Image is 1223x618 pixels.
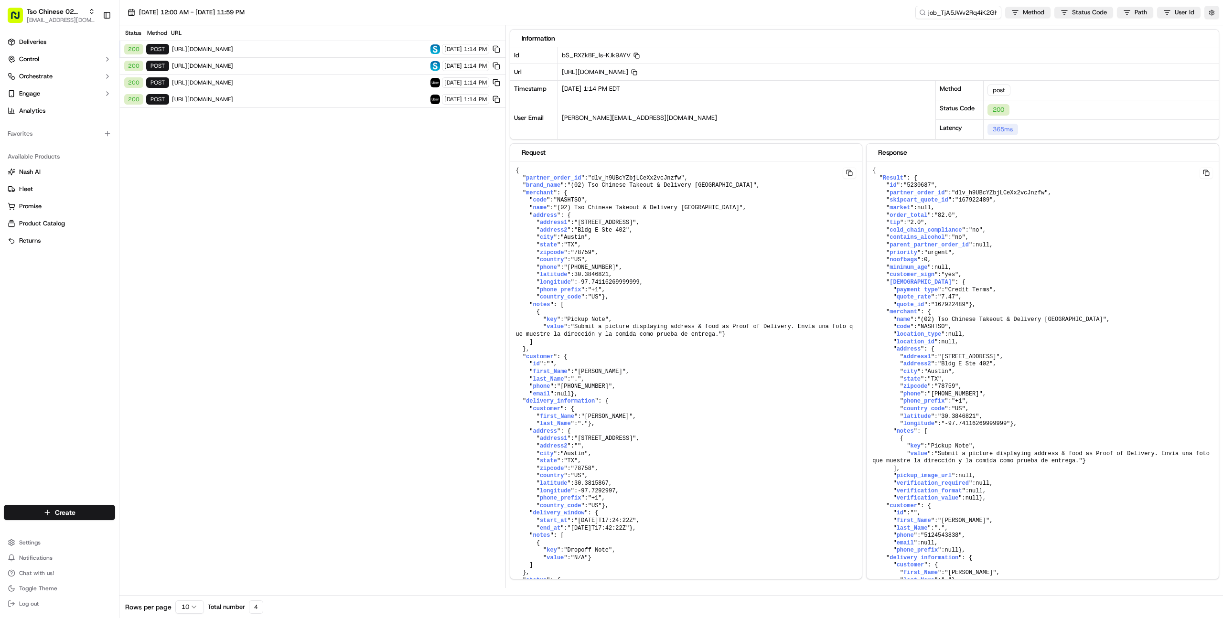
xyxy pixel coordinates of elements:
span: last_Name [533,376,564,383]
span: location_id [897,339,934,345]
span: "[PERSON_NAME]" [574,368,626,375]
span: key [910,443,921,449]
span: value [910,450,927,457]
span: noofbags [890,256,917,263]
span: latitude [903,413,931,420]
span: country_code [540,294,581,300]
div: Response [878,148,1207,157]
span: "NASHTSO" [917,323,948,330]
span: id [890,182,896,189]
button: Promise [4,199,115,214]
div: 200 [124,61,143,71]
span: "dlv_h9UBcYZbjLCeXx2vcJnzfw" [588,175,685,181]
span: "[DATE]T17:42:22Z" [568,525,630,532]
span: parent_partner_order_id [890,242,969,248]
span: key [547,316,557,323]
span: status [526,577,547,584]
span: "US" [588,294,602,300]
span: first_Name [533,368,568,375]
span: address [533,212,557,219]
span: "78759" [571,249,595,256]
span: Analytics [19,107,45,115]
span: quote_id [897,301,924,308]
span: address2 [540,227,568,234]
span: zipcode [540,249,564,256]
span: Promise [19,202,42,211]
a: Returns [8,236,111,245]
span: Log out [19,600,39,607]
span: customer [897,562,924,568]
span: "Dropoff Note" [564,547,612,554]
span: null [921,540,934,546]
span: phone_prefix [540,495,581,501]
span: merchant [890,309,917,315]
span: 1:14 PM [464,79,487,86]
div: 200 [124,77,143,88]
span: quote_rate [897,294,931,300]
span: payment_type [897,287,938,293]
button: Fleet [4,181,115,197]
span: null [976,242,989,248]
span: Settings [19,539,41,546]
div: post [146,77,169,88]
span: "Pickup Note" [564,316,609,323]
span: notes [533,532,550,539]
span: phone_prefix [897,547,938,554]
span: partner_order_id [526,175,581,181]
span: city [540,450,554,457]
span: [URL][DOMAIN_NAME] [562,68,637,76]
span: "." [578,420,588,427]
button: [DATE] 12:00 AM - [DATE] 11:59 PM [123,6,249,19]
span: "(02) Tso Chinese Takeout & Delivery [GEOGRAPHIC_DATA]" [554,204,743,211]
div: Method [145,29,168,37]
div: 4 [249,600,263,614]
span: "yes" [941,271,958,278]
button: Chat with us! [4,566,115,580]
span: zipcode [540,465,564,472]
div: Request [522,148,851,157]
span: email [533,391,550,397]
span: contains_alcohol [890,234,944,241]
span: 1:14 PM [464,62,487,70]
img: Skipcart [430,44,440,54]
span: Deliveries [19,38,46,46]
span: -97.74116269999999 [578,279,640,286]
span: bS_RXZkBF_ls-KJk9AYV [562,51,640,59]
button: Log out [4,597,115,610]
div: Url [510,64,558,80]
span: longitude [540,279,571,286]
button: Settings [4,536,115,549]
span: "no" [952,234,966,241]
button: Engage [4,86,115,101]
span: last_Name [540,420,571,427]
span: verification_required [897,480,969,487]
span: address [897,346,921,352]
span: 30.3846821 [574,271,609,278]
span: "30.3846821" [938,413,979,420]
span: "Pickup Note" [927,443,972,449]
span: customer [533,405,561,412]
span: longitude [903,420,934,427]
span: "Credit Terms" [945,287,993,293]
span: null [966,495,979,501]
button: Toggle Theme [4,582,115,595]
span: "[PHONE_NUMBER]" [557,383,612,390]
span: [DATE] [444,45,462,53]
span: Status Code [1072,8,1107,17]
span: 365 ms [993,125,1013,134]
button: Notifications [4,551,115,565]
a: Product Catalog [8,219,111,228]
span: 1:14 PM [464,45,487,53]
span: delivery_information [890,554,958,561]
span: address2 [903,361,931,367]
span: id [533,361,540,367]
span: state [903,376,921,383]
span: address2 [540,443,568,449]
span: phone [897,532,914,539]
div: User Email [510,110,558,139]
span: city [903,368,917,375]
div: Latency [936,119,984,139]
span: address1 [540,435,568,442]
span: [DATE] [444,96,462,103]
span: Path [1135,8,1147,17]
